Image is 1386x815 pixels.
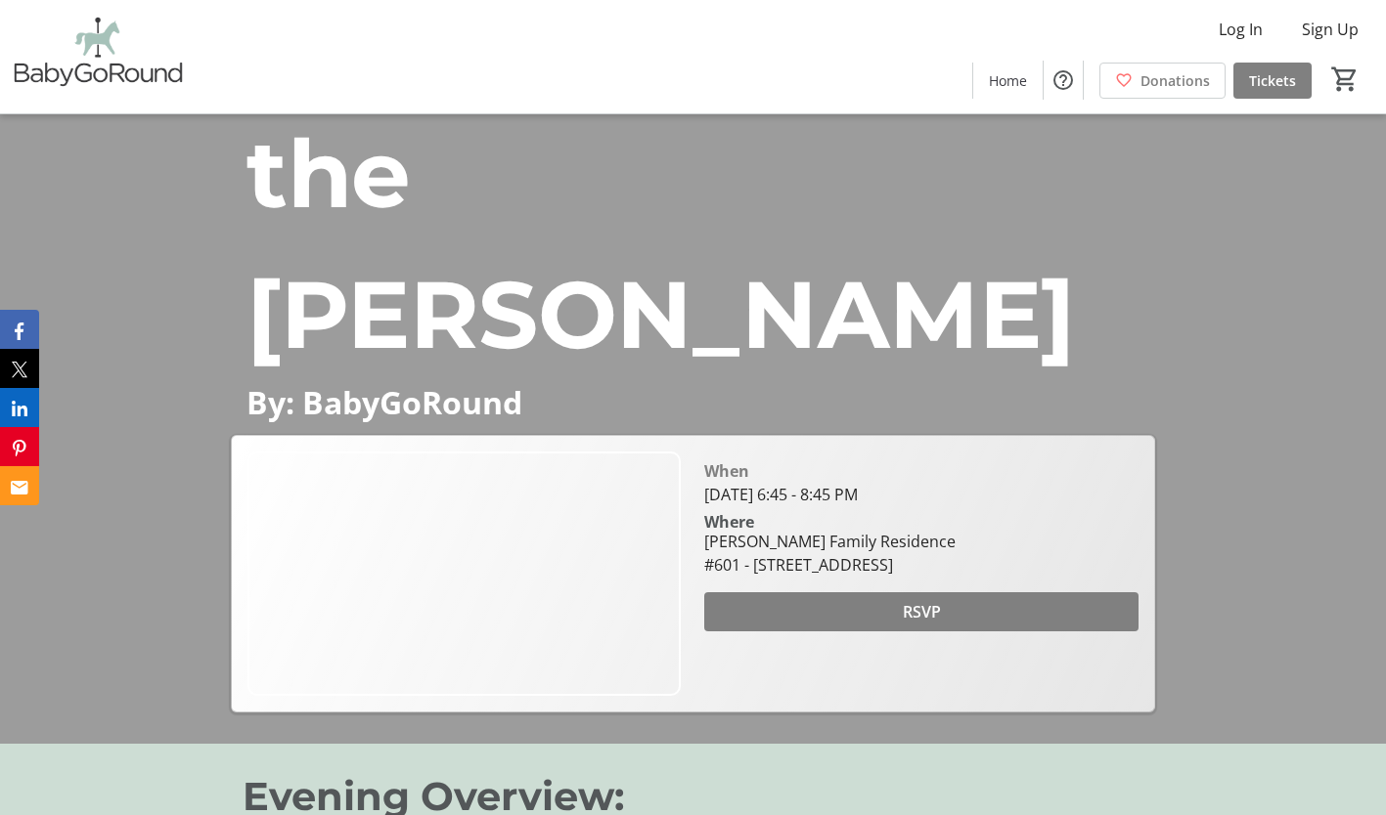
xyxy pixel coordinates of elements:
[973,63,1043,99] a: Home
[704,592,1138,631] button: RSVP
[1219,18,1263,41] span: Log In
[247,451,681,695] img: Campaign CTA Media Photo
[246,385,1140,419] p: By: BabyGoRound
[1044,61,1083,100] button: Help
[704,530,956,553] div: [PERSON_NAME] Family Residence
[1286,14,1374,45] button: Sign Up
[1302,18,1359,41] span: Sign Up
[1140,70,1210,91] span: Donations
[12,8,186,106] img: BabyGoRound's Logo
[1233,63,1312,99] a: Tickets
[1203,14,1278,45] button: Log In
[704,483,1138,506] div: [DATE] 6:45 - 8:45 PM
[989,70,1027,91] span: Home
[704,553,956,577] div: #601 - [STREET_ADDRESS]
[246,116,1075,371] span: the [PERSON_NAME]
[903,600,941,623] span: RSVP
[704,514,754,530] div: Where
[1327,62,1363,97] button: Cart
[1249,70,1296,91] span: Tickets
[704,459,749,483] div: When
[1099,63,1226,99] a: Donations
